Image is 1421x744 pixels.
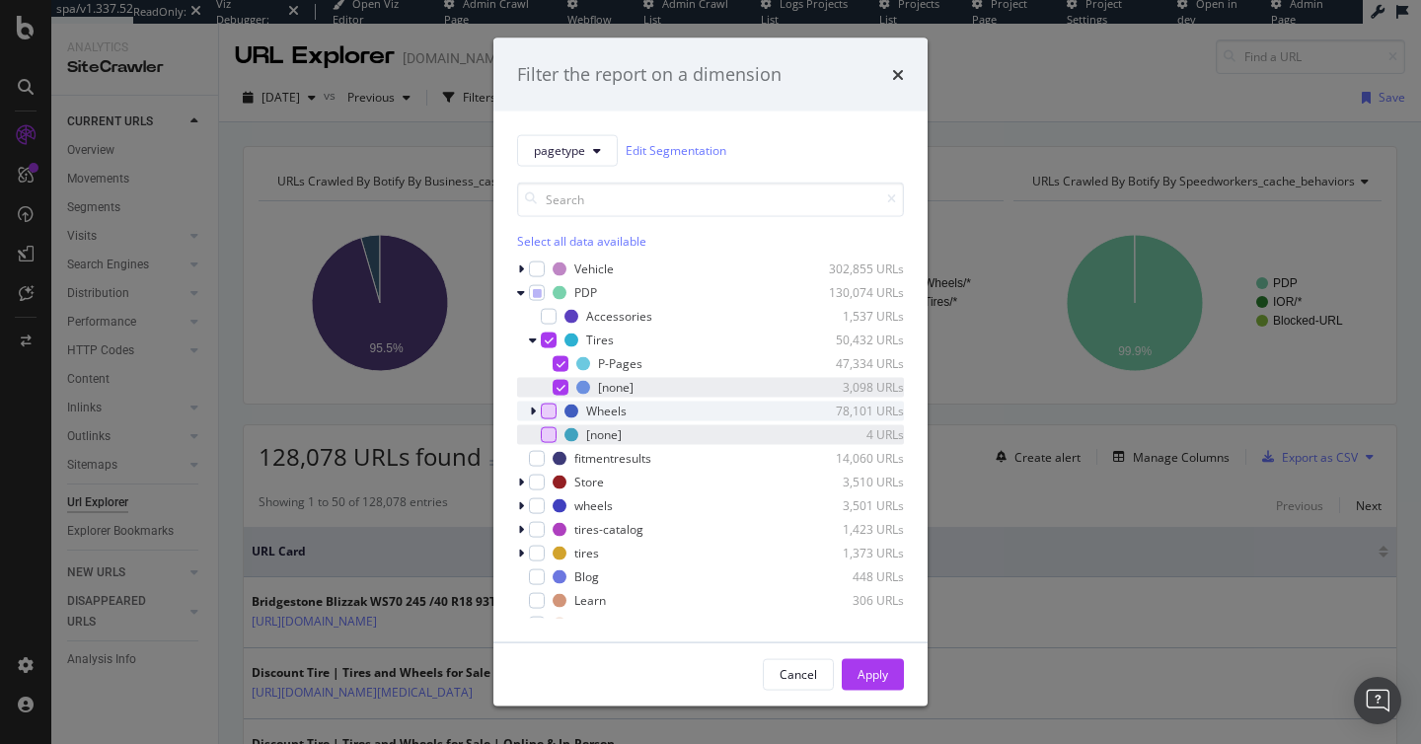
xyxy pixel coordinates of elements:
[598,355,642,372] div: P-Pages
[574,284,597,301] div: PDP
[807,379,904,396] div: 3,098 URLs
[807,497,904,514] div: 3,501 URLs
[892,62,904,88] div: times
[574,616,624,632] div: unknown
[842,658,904,690] button: Apply
[807,616,904,632] div: 184 URLs
[574,450,651,467] div: fitmentresults
[517,182,904,216] input: Search
[574,474,604,490] div: Store
[586,426,622,443] div: [none]
[586,308,652,325] div: Accessories
[858,666,888,683] div: Apply
[807,592,904,609] div: 306 URLs
[598,379,634,396] div: [none]
[574,260,614,277] div: Vehicle
[626,140,726,161] a: Edit Segmentation
[763,658,834,690] button: Cancel
[807,521,904,538] div: 1,423 URLs
[574,592,606,609] div: Learn
[807,284,904,301] div: 130,074 URLs
[517,232,904,249] div: Select all data available
[807,308,904,325] div: 1,537 URLs
[574,568,599,585] div: Blog
[780,666,817,683] div: Cancel
[807,260,904,277] div: 302,855 URLs
[574,521,643,538] div: tires-catalog
[807,332,904,348] div: 50,432 URLs
[807,545,904,561] div: 1,373 URLs
[807,450,904,467] div: 14,060 URLs
[1354,677,1401,724] div: Open Intercom Messenger
[807,355,904,372] div: 47,334 URLs
[807,474,904,490] div: 3,510 URLs
[807,403,904,419] div: 78,101 URLs
[517,62,782,88] div: Filter the report on a dimension
[574,545,599,561] div: tires
[574,497,613,514] div: wheels
[586,403,627,419] div: Wheels
[586,332,614,348] div: Tires
[534,142,585,159] span: pagetype
[517,134,618,166] button: pagetype
[493,38,928,707] div: modal
[807,568,904,585] div: 448 URLs
[807,426,904,443] div: 4 URLs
